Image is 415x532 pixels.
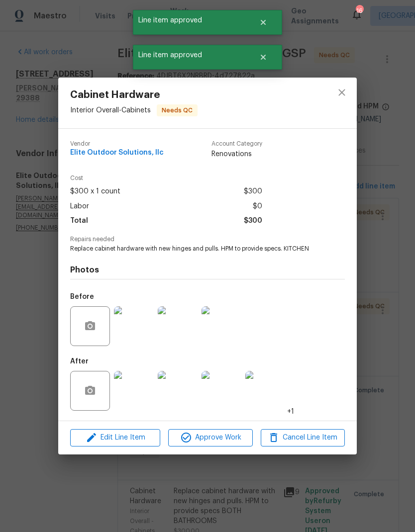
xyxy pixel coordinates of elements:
h5: Before [70,293,94,300]
span: Cost [70,175,262,181]
button: Approve Work [168,429,252,446]
span: Account Category [211,141,262,147]
span: $300 [244,214,262,228]
span: Renovations [211,149,262,159]
span: Interior Overall - Cabinets [70,107,151,114]
span: Repairs needed [70,236,345,243]
button: Close [247,12,280,32]
span: Cancel Line Item [264,432,342,444]
span: Elite Outdoor Solutions, llc [70,149,164,157]
button: Close [247,47,280,67]
div: 16 [356,6,363,16]
span: Line item approved [133,45,247,66]
span: Labor [70,199,89,214]
button: Cancel Line Item [261,429,345,446]
h4: Photos [70,265,345,275]
span: Cabinet Hardware [70,89,198,100]
span: Line item approved [133,10,247,31]
span: Replace cabinet hardware with new hinges and pulls. HPM to provide specs. KITCHEN [70,245,317,253]
span: $0 [253,199,262,214]
span: Edit Line Item [73,432,157,444]
button: close [330,81,354,104]
span: Vendor [70,141,164,147]
span: Total [70,214,88,228]
span: $300 [244,184,262,199]
h5: After [70,358,89,365]
button: Edit Line Item [70,429,160,446]
span: Needs QC [158,105,197,115]
span: Approve Work [171,432,249,444]
span: $300 x 1 count [70,184,120,199]
span: +1 [287,407,294,417]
